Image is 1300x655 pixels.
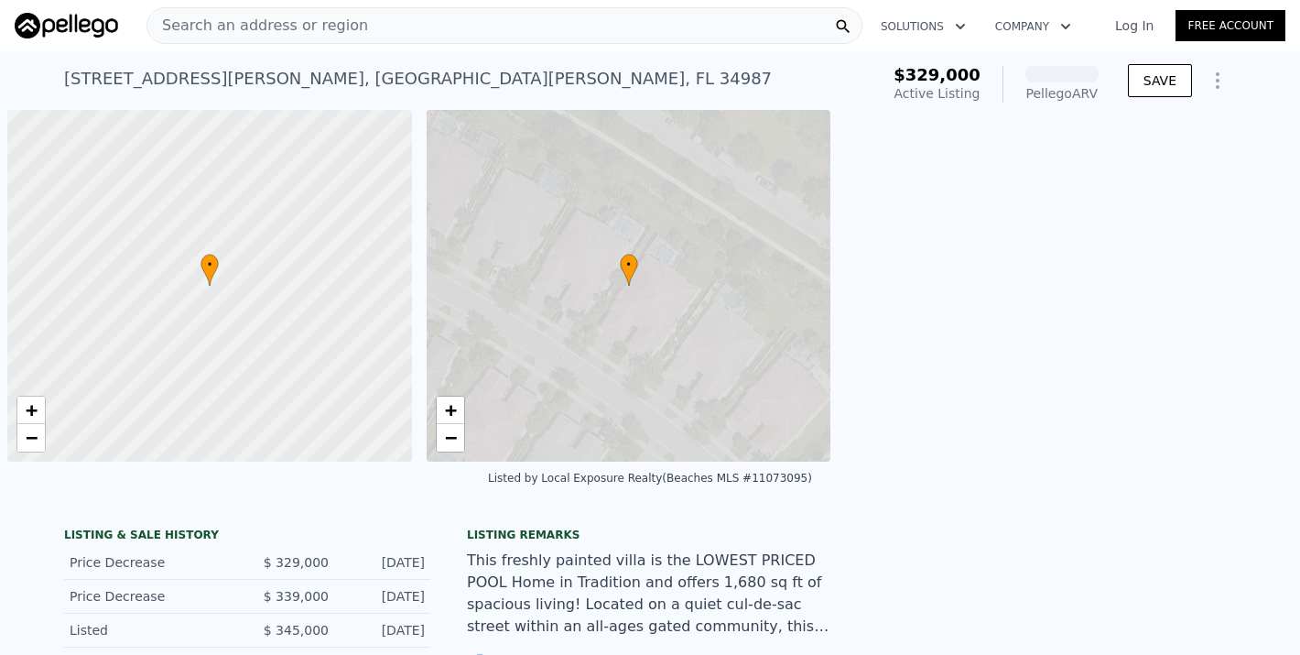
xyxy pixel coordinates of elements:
[467,550,833,638] div: This freshly painted villa is the LOWEST PRICED POOL Home in Tradition and offers 1,680 sq ft of ...
[343,621,425,639] div: [DATE]
[894,65,980,84] span: $329,000
[620,254,638,286] div: •
[70,621,233,639] div: Listed
[70,553,233,572] div: Price Decrease
[894,86,980,101] span: Active Listing
[488,472,812,485] div: Listed by Local Exposure Realty (Beaches MLS #11073095)
[1128,64,1192,97] button: SAVE
[264,555,329,570] span: $ 329,000
[444,426,456,449] span: −
[200,254,219,286] div: •
[200,257,219,273] span: •
[343,587,425,606] div: [DATE]
[64,66,772,92] div: [STREET_ADDRESS][PERSON_NAME] , [GEOGRAPHIC_DATA][PERSON_NAME] , FL 34987
[1093,16,1175,35] a: Log In
[147,15,368,37] span: Search an address or region
[467,528,833,542] div: Listing remarks
[264,623,329,638] span: $ 345,000
[26,426,38,449] span: −
[15,13,118,38] img: Pellego
[437,397,464,424] a: Zoom in
[980,10,1086,43] button: Company
[437,424,464,452] a: Zoom out
[264,589,329,604] span: $ 339,000
[64,528,430,546] div: LISTING & SALE HISTORY
[26,398,38,421] span: +
[343,553,425,572] div: [DATE]
[1025,84,1099,103] div: Pellego ARV
[17,397,45,424] a: Zoom in
[866,10,980,43] button: Solutions
[620,257,638,273] span: •
[1175,10,1285,41] a: Free Account
[444,398,456,421] span: +
[1199,62,1236,99] button: Show Options
[17,424,45,452] a: Zoom out
[70,587,233,606] div: Price Decrease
